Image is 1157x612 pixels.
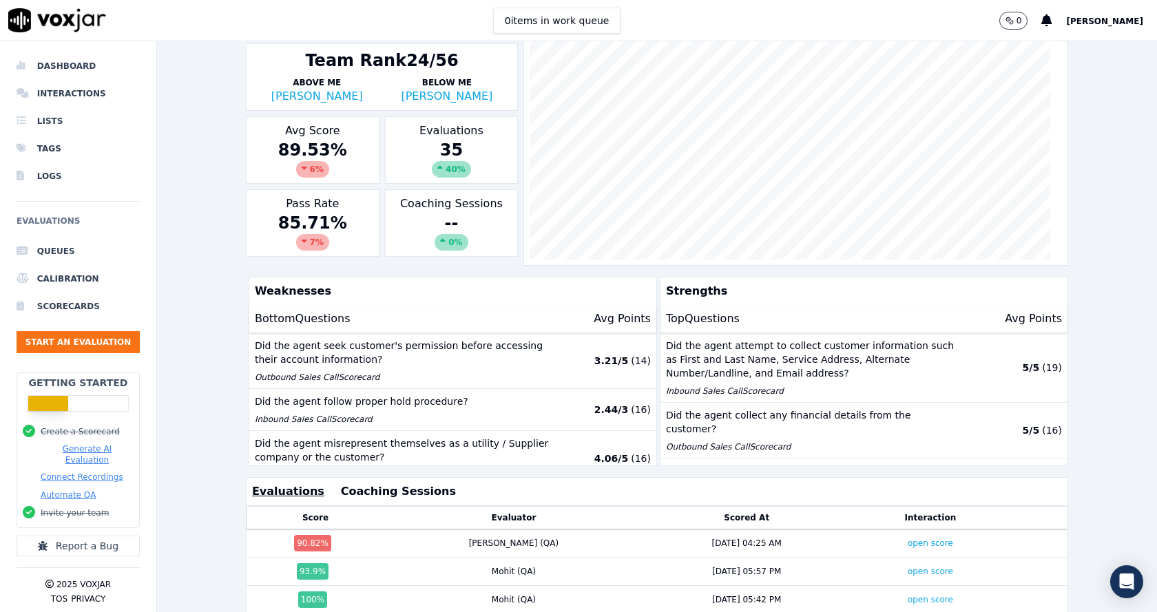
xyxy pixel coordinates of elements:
h6: Evaluations [17,213,140,238]
p: Avg Points [1005,310,1062,327]
button: Did the agent collect any financial details from the customer? Outbound Sales CallScorecard 5/5 (16) [660,403,1067,458]
div: 40 % [432,161,471,178]
div: Open Intercom Messenger [1110,565,1143,598]
button: Create a Scorecard [41,426,120,437]
button: Invite your team [41,507,109,518]
div: 0% [435,234,468,251]
p: 5 / 5 [1023,361,1040,374]
a: [PERSON_NAME] [271,89,363,103]
a: open score [908,595,953,604]
img: voxjar logo [8,8,106,32]
div: -- [391,212,512,251]
div: [DATE] 04:25 AM [712,538,782,549]
p: Outbound Sales Call Scorecard [666,441,963,452]
p: ( 19 ) [1042,361,1062,374]
p: Did the agent affirm their ability to help the customer? [666,464,963,478]
div: 6 % [296,161,329,178]
a: Logs [17,162,140,190]
p: Did the agent collect any financial details from the customer? [666,408,963,436]
a: Queues [17,238,140,265]
div: Team Rank 24/56 [305,50,458,72]
button: Did the agent seek customer's permission before accessing their account information? Outbound Sal... [249,333,656,389]
p: Above Me [252,77,382,88]
p: Strengths [660,277,1062,305]
p: 0 [1017,15,1022,26]
div: 93.9 % [297,563,329,580]
div: 35 [391,139,512,178]
div: Mohit (QA) [492,594,536,605]
p: 2025 Voxjar [56,579,111,590]
button: TOS [51,593,67,604]
p: Top Questions [666,310,740,327]
h2: Getting Started [28,376,127,390]
a: [PERSON_NAME] [401,89,492,103]
div: 85.71 % [252,212,373,251]
div: Evaluations [385,116,519,184]
p: 3.21 / 5 [594,354,628,368]
div: Pass Rate [246,189,379,257]
p: Below Me [382,77,512,88]
a: Scorecards [17,293,140,320]
p: Did the agent attempt to collect customer information such as First and Last Name, Service Addres... [666,339,963,380]
a: open score [908,538,953,548]
div: [PERSON_NAME] (QA) [469,538,559,549]
p: 2.44 / 3 [594,403,628,416]
div: 7 % [296,234,329,251]
div: Mohit (QA) [492,566,536,577]
div: 89.53 % [252,139,373,178]
button: Automate QA [41,489,96,500]
p: Avg Points [594,310,651,327]
a: open score [908,567,953,576]
button: Privacy [71,593,105,604]
button: Start an Evaluation [17,331,140,353]
button: [PERSON_NAME] [1066,12,1157,29]
p: 5 / 5 [1023,423,1040,437]
div: Coaching Sessions [385,189,519,257]
p: 4.06 / 5 [594,452,628,465]
span: [PERSON_NAME] [1066,17,1143,26]
p: Inbound Sales Call Scorecard [255,414,552,425]
div: [DATE] 05:57 PM [712,566,781,577]
p: Outbound Sales Call Scorecard [255,372,552,383]
p: Bottom Questions [255,310,351,327]
div: 100 % [298,591,327,608]
button: Report a Bug [17,536,140,556]
button: Scored At [724,512,769,523]
p: Did the agent misrepresent themselves as a utility / Supplier company or the customer? [255,436,552,464]
p: ( 14 ) [631,354,651,368]
p: ( 16 ) [1042,423,1062,437]
p: Did the agent follow proper hold procedure? [255,394,552,408]
button: Did the agent attempt to collect customer information such as First and Last Name, Service Addres... [660,333,1067,403]
button: Connect Recordings [41,472,123,483]
button: Coaching Sessions [341,483,456,500]
button: Generate AI Evaluation [41,443,134,465]
button: Did the agent misrepresent themselves as a utility / Supplier company or the customer? Outbound S... [249,431,656,487]
a: Tags [17,135,140,162]
a: Lists [17,107,140,135]
button: Evaluator [492,512,536,523]
p: Weaknesses [249,277,651,305]
button: 0items in work queue [493,8,621,34]
p: Did the agent seek customer's permission before accessing their account information? [255,339,552,366]
div: 90.82 % [294,535,331,551]
p: ( 16 ) [631,403,651,416]
button: Interaction [905,512,957,523]
a: Dashboard [17,52,140,80]
button: Score [302,512,329,523]
button: Evaluations [252,483,324,500]
p: Inbound Sales Call Scorecard [666,386,963,397]
a: Interactions [17,80,140,107]
button: 0 [999,12,1028,30]
div: Avg Score [246,116,379,184]
button: 0 [999,12,1042,30]
button: Did the agent affirm their ability to help the customer? Inbound Sales CallScorecard 5/5 (18) [660,458,1067,500]
a: Calibration [17,265,140,293]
